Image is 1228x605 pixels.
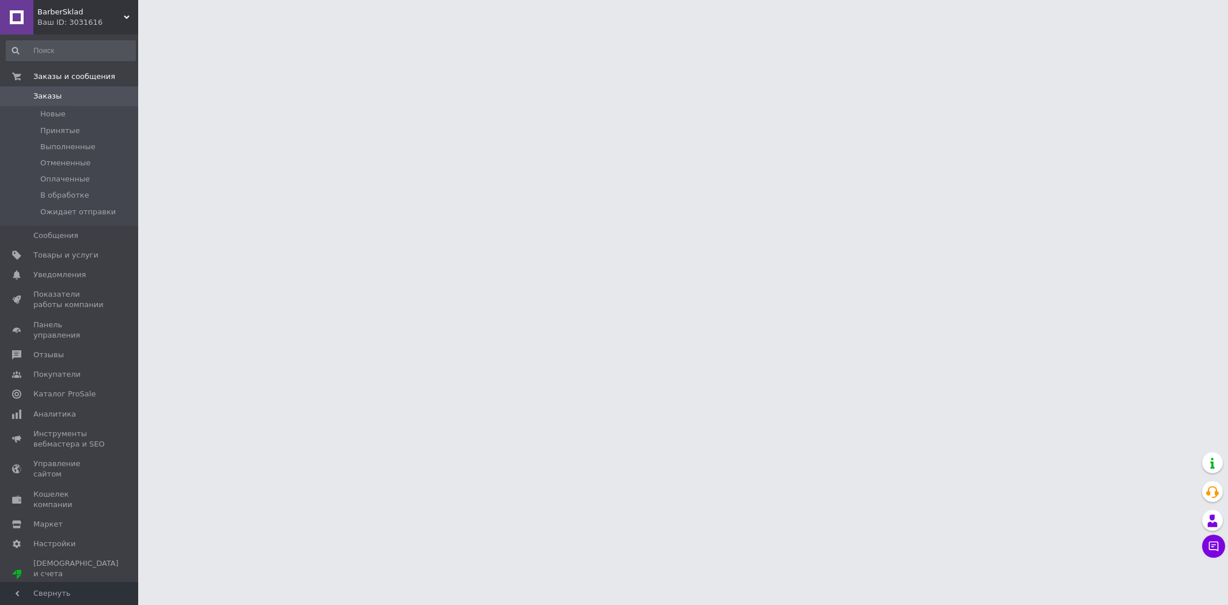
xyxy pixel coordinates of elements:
[6,40,136,61] input: Поиск
[33,580,119,590] div: Prom микс 6 000
[33,539,75,549] span: Настройки
[33,489,107,510] span: Кошелек компании
[40,174,90,184] span: Оплаченные
[40,109,66,119] span: Новые
[33,289,107,310] span: Показатели работы компании
[40,207,116,217] span: Ожидает отправки
[37,17,138,28] div: Ваш ID: 3031616
[33,519,63,530] span: Маркет
[33,429,107,449] span: Инструменты вебмастера и SEO
[33,230,78,241] span: Сообщения
[33,250,98,260] span: Товары и услуги
[33,409,76,419] span: Аналитика
[1202,535,1225,558] button: Чат с покупателем
[33,459,107,479] span: Управление сайтом
[33,91,62,101] span: Заказы
[33,369,81,380] span: Покупатели
[33,320,107,341] span: Панель управления
[33,389,96,399] span: Каталог ProSale
[40,126,80,136] span: Принятые
[33,270,86,280] span: Уведомления
[40,158,90,168] span: Отмененные
[40,142,96,152] span: Выполненные
[33,71,115,82] span: Заказы и сообщения
[40,190,89,201] span: В обработке
[33,558,119,590] span: [DEMOGRAPHIC_DATA] и счета
[37,7,124,17] span: BarberSklad
[33,350,64,360] span: Отзывы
